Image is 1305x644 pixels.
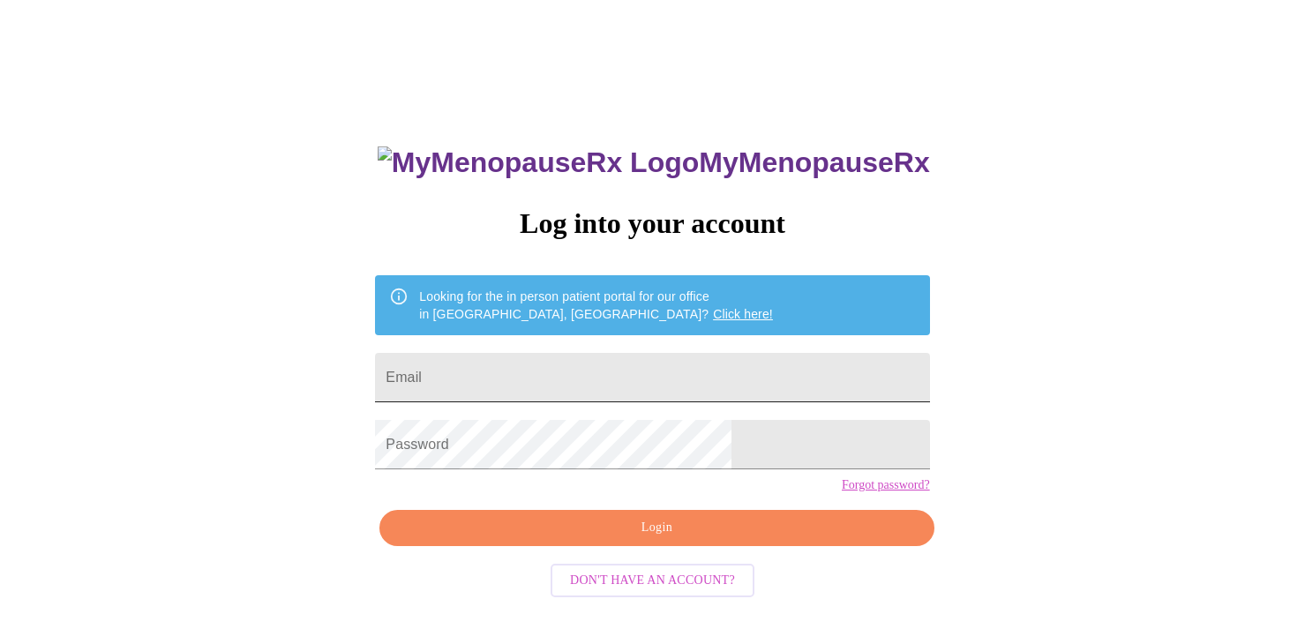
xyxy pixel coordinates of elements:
[713,307,773,321] a: Click here!
[570,570,735,592] span: Don't have an account?
[400,517,913,539] span: Login
[419,281,773,330] div: Looking for the in person patient portal for our office in [GEOGRAPHIC_DATA], [GEOGRAPHIC_DATA]?
[842,478,930,492] a: Forgot password?
[378,146,699,179] img: MyMenopauseRx Logo
[378,146,930,179] h3: MyMenopauseRx
[379,510,934,546] button: Login
[546,571,759,586] a: Don't have an account?
[551,564,754,598] button: Don't have an account?
[375,207,929,240] h3: Log into your account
